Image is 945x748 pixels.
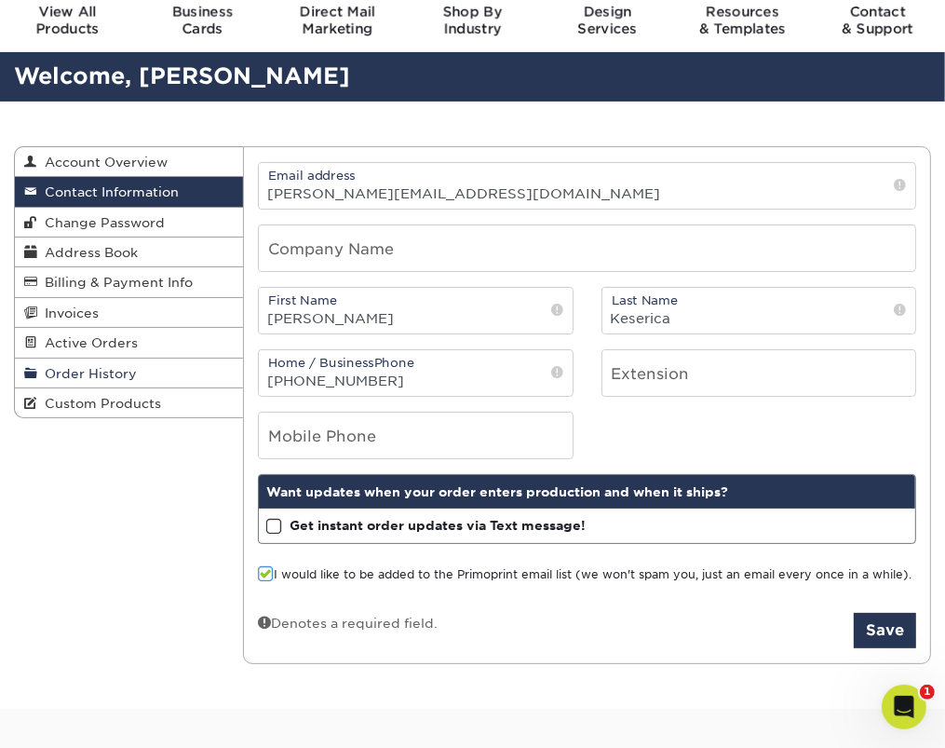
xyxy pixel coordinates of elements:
a: Address Book [15,238,243,267]
button: Save [854,613,916,648]
a: Account Overview [15,147,243,177]
div: Want updates when your order enters production and when it ships? [259,475,915,509]
span: Address Book [37,245,138,260]
span: Contact [810,4,945,20]
span: Custom Products [37,396,161,411]
a: Change Password [15,208,243,238]
div: Services [540,4,675,37]
div: Denotes a required field. [258,613,438,632]
span: Business [135,4,270,20]
div: Cards [135,4,270,37]
strong: Get instant order updates via Text message! [290,518,586,533]
span: Billing & Payment Info [37,275,193,290]
span: Shop By [405,4,540,20]
span: Active Orders [37,335,138,350]
span: Account Overview [37,155,168,170]
div: & Templates [675,4,810,37]
a: Order History [15,359,243,388]
span: Direct Mail [270,4,405,20]
span: 1 [920,685,935,700]
div: Marketing [270,4,405,37]
label: I would like to be added to the Primoprint email list (we won't spam you, just an email every onc... [258,566,911,584]
div: & Support [810,4,945,37]
span: Design [540,4,675,20]
span: Resources [675,4,810,20]
a: Invoices [15,298,243,328]
span: Change Password [37,215,165,230]
iframe: Google Customer Reviews [5,691,158,741]
span: Contact Information [37,184,179,199]
a: Custom Products [15,388,243,417]
iframe: Intercom live chat [882,685,926,729]
span: Invoices [37,306,99,320]
div: Industry [405,4,540,37]
a: Active Orders [15,328,243,358]
span: Order History [37,366,137,381]
a: Contact Information [15,177,243,207]
a: Billing & Payment Info [15,267,243,297]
